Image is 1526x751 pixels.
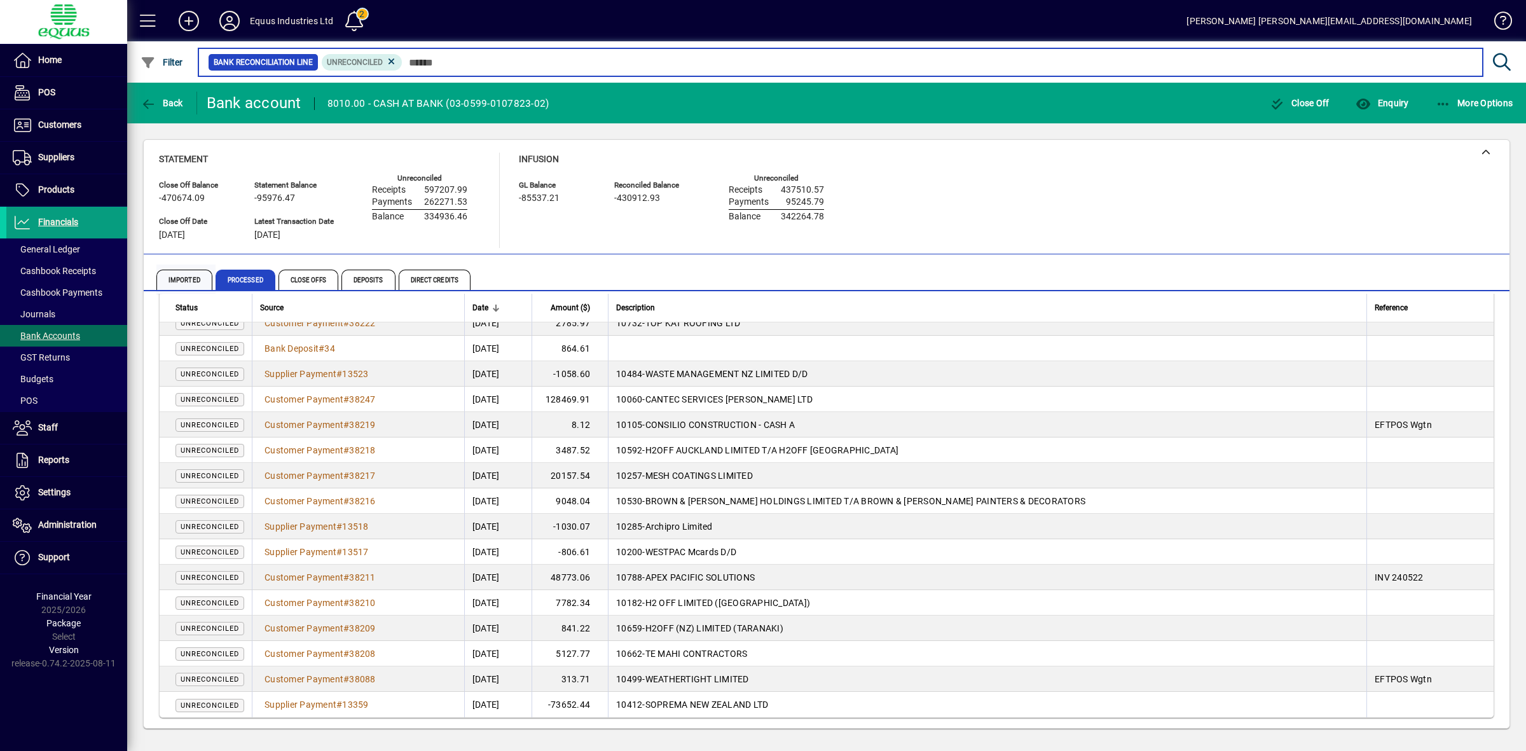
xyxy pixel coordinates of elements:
label: Unreconciled [754,174,799,183]
span: Close Offs [278,270,338,290]
div: Bank account [207,93,301,113]
td: 3487.52 [532,438,608,463]
span: Archipro Limited [645,521,713,532]
td: [DATE] [464,438,532,463]
span: 334936.46 [424,212,467,222]
span: # [343,318,349,328]
span: Payments [729,197,769,207]
span: Customer Payment [265,420,343,430]
td: [DATE] [464,463,532,488]
span: Close Off [1270,98,1330,108]
span: 10592 [616,445,642,455]
span: - [642,318,645,328]
span: Customer Payment [265,394,343,404]
span: Bank Accounts [13,331,80,341]
span: - [642,572,645,582]
span: BROWN & [PERSON_NAME] HOLDINGS LIMITED T/A BROWN & [PERSON_NAME] PAINTERS & DECORATORS [645,496,1086,506]
span: Bank Reconciliation Line [214,56,313,69]
span: POS [13,396,38,406]
span: Customer Payment [265,572,343,582]
span: TE MAHI CONTRACTORS [645,649,748,659]
td: [DATE] [464,692,532,717]
span: 38210 [349,598,375,608]
span: Bank Deposit [265,343,319,354]
span: WESTPAC Mcards D/D [645,547,737,557]
span: 10732 [616,318,642,328]
td: [DATE] [464,387,532,412]
a: Customer Payment#38211 [260,570,380,584]
span: Enquiry [1356,98,1408,108]
span: # [343,572,349,582]
span: Customer Payment [265,598,343,608]
span: WEATHERTIGHT LIMITED [645,674,749,684]
span: - [642,369,645,379]
span: EFTPOS Wgtn [1375,674,1432,684]
span: 10182 [616,598,642,608]
span: CONSILIO CONSTRUCTION - CASH A [645,420,795,430]
span: 38222 [349,318,375,328]
span: Suppliers [38,152,74,162]
span: Customers [38,120,81,130]
td: 2785.97 [532,310,608,336]
span: Unreconciled [181,675,239,684]
span: Statement Balance [254,181,334,189]
span: Supplier Payment [265,369,336,379]
span: 38247 [349,394,375,404]
span: Home [38,55,62,65]
span: GL Balance [519,181,595,189]
a: POS [6,77,127,109]
a: POS [6,390,127,411]
td: 128469.91 [532,387,608,412]
td: [DATE] [464,336,532,361]
span: CANTEC SERVICES [PERSON_NAME] LTD [645,394,813,404]
a: Settings [6,477,127,509]
span: 38211 [349,572,375,582]
td: [DATE] [464,666,532,692]
a: Customers [6,109,127,141]
span: - [642,394,645,404]
span: Imported [156,270,212,290]
div: [PERSON_NAME] [PERSON_NAME][EMAIL_ADDRESS][DOMAIN_NAME] [1186,11,1472,31]
span: Customer Payment [265,623,343,633]
a: Reports [6,444,127,476]
span: Latest Transaction Date [254,217,334,226]
span: Back [141,98,183,108]
a: Products [6,174,127,206]
span: 10788 [616,572,642,582]
a: Suppliers [6,142,127,174]
td: 5127.77 [532,641,608,666]
span: Customer Payment [265,471,343,481]
span: Journals [13,309,55,319]
a: Administration [6,509,127,541]
span: [DATE] [159,230,185,240]
span: MESH COATINGS LIMITED [645,471,753,481]
span: Unreconciled [181,599,239,607]
span: # [336,699,342,710]
span: SOPREMA NEW ZEALAND LTD [645,699,769,710]
span: Products [38,184,74,195]
span: # [343,623,349,633]
span: Reports [38,455,69,465]
div: Status [175,301,244,315]
label: Unreconciled [397,174,442,183]
a: Journals [6,303,127,325]
span: - [642,521,645,532]
span: 10285 [616,521,642,532]
a: Knowledge Base [1485,3,1510,44]
span: 10659 [616,623,642,633]
span: Direct Credits [399,270,471,290]
span: Deposits [341,270,395,290]
a: General Ledger [6,238,127,260]
span: 342264.78 [781,212,824,222]
a: Cashbook Receipts [6,260,127,282]
span: INV 240522 [1375,572,1424,582]
span: Financial Year [36,591,92,602]
td: 20157.54 [532,463,608,488]
div: Amount ($) [540,301,601,315]
span: Budgets [13,374,53,384]
span: Staff [38,422,58,432]
a: Home [6,45,127,76]
td: [DATE] [464,565,532,590]
span: GST Returns [13,352,70,362]
span: Reconciled Balance [614,181,691,189]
